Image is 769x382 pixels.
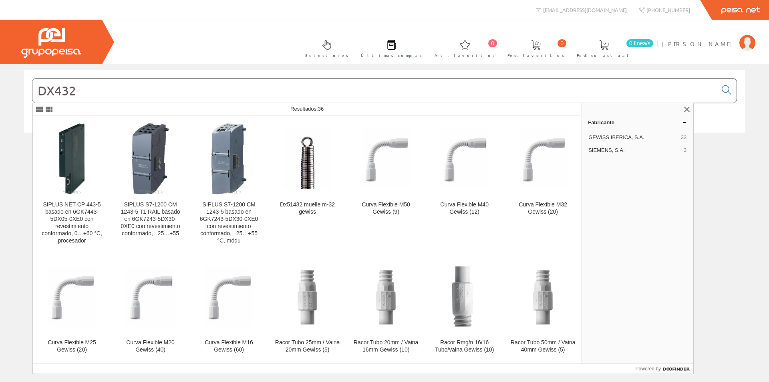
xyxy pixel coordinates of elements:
[582,116,693,129] a: Fabricante
[347,254,425,363] a: Racor Tubo 20mm / Vaina 16mm Gewiss (10) Racor Tubo 20mm / Vaina 16mm Gewiss (10)
[543,6,627,13] span: [EMAIL_ADDRESS][DOMAIN_NAME]
[662,40,735,48] span: [PERSON_NAME]
[425,116,503,254] a: Curva Flexible M40 Gewiss (12) Curva Flexible M40 Gewiss (12)
[636,365,661,372] span: Powered by
[432,339,497,354] div: Racor Rmg/n 16/16 Tubo/vaina Gewiss (10)
[305,51,348,59] span: Selectores
[636,364,694,374] a: Powered by
[318,106,324,112] span: 36
[283,266,332,327] img: Racor Tubo 25mm / Vaina 20mm Gewiss (5)
[504,254,582,363] a: Racor Tubo 50mm / Vaina 40mm Gewiss (5) Racor Tubo 50mm / Vaina 40mm Gewiss (5)
[196,339,262,354] div: Curva Flexible M16 Gewiss (60)
[646,6,690,13] span: [PHONE_NUMBER]
[504,116,582,254] a: Curva Flexible M32 Gewiss (20) Curva Flexible M32 Gewiss (20)
[268,254,346,363] a: Racor Tubo 25mm / Vaina 20mm Gewiss (5) Racor Tubo 25mm / Vaina 20mm Gewiss (5)
[190,116,268,254] a: SIPLUS S7-1200 CM 1243-5 basado en 6GK7243-5DX30-0XE0 con revestimiento conformado, –25…+55 °C, m...
[32,79,717,103] input: Buscar...
[507,51,564,59] span: Ped. favoritos
[353,201,419,216] div: Curva Flexible M50 Gewiss (9)
[58,123,85,195] img: SIPLUS NET CP 443-5 basado en 6GK7443-5DX05-0XE0 con revestimiento conformado, 0…+60 °C, procesador
[268,116,346,254] a: Dx51432 muelle m-32 gewiss Dx51432 muelle m-32 gewiss
[353,339,419,354] div: Racor Tubo 20mm / Vaina 16mm Gewiss (10)
[435,51,495,59] span: Art. favoritos
[440,266,489,327] img: Racor Rmg/n 16/16 Tubo/vaina Gewiss (10)
[39,339,105,354] div: Curva Flexible M25 Gewiss (20)
[684,147,686,154] span: 3
[588,147,680,154] span: SIEMENS, S.A.
[48,266,97,327] img: Curva Flexible M25 Gewiss (20)
[275,201,340,216] div: Dx51432 muelle m-32 gewiss
[283,128,332,189] img: Dx51432 muelle m-32 gewiss
[211,123,247,195] img: SIPLUS S7-1200 CM 1243-5 basado en 6GK7243-5DX30-0XE0 con revestimiento conformado, –25…+55 °C, módu
[681,134,686,141] span: 33
[626,39,653,47] span: 0 línea/s
[290,106,324,112] span: Resultados:
[347,116,425,254] a: Curva Flexible M50 Gewiss (9) Curva Flexible M50 Gewiss (9)
[33,116,111,254] a: SIPLUS NET CP 443-5 basado en 6GK7443-5DX05-0XE0 con revestimiento conformado, 0…+60 °C, procesad...
[205,266,254,327] img: Curva Flexible M16 Gewiss (60)
[275,339,340,354] div: Racor Tubo 25mm / Vaina 20mm Gewiss (5)
[118,339,183,354] div: Curva Flexible M20 Gewiss (40)
[353,33,426,63] a: Últimas compras
[519,128,568,189] img: Curva Flexible M32 Gewiss (20)
[362,128,411,189] img: Curva Flexible M50 Gewiss (9)
[558,39,566,47] span: 0
[111,254,189,363] a: Curva Flexible M20 Gewiss (40) Curva Flexible M20 Gewiss (40)
[510,339,576,354] div: Racor Tubo 50mm / Vaina 40mm Gewiss (5)
[432,201,497,216] div: Curva Flexible M40 Gewiss (12)
[362,266,411,327] img: Racor Tubo 20mm / Vaina 16mm Gewiss (10)
[131,123,169,195] img: SIPLUS S7-1200 CM 1243-5 T1 RAIL basado en 6GK7243-5DX30-0XE0 con revestimiento conformado, –25…+55
[126,266,175,327] img: Curva Flexible M20 Gewiss (40)
[24,143,745,150] div: © Grupo Peisa
[488,39,497,47] span: 0
[519,266,568,327] img: Racor Tubo 50mm / Vaina 40mm Gewiss (5)
[190,254,268,363] a: Curva Flexible M16 Gewiss (60) Curva Flexible M16 Gewiss (60)
[361,51,422,59] span: Últimas compras
[39,201,105,245] div: SIPLUS NET CP 443-5 basado en 6GK7443-5DX05-0XE0 con revestimiento conformado, 0…+60 °C, procesador
[33,254,111,363] a: Curva Flexible M25 Gewiss (20) Curva Flexible M25 Gewiss (20)
[425,254,503,363] a: Racor Rmg/n 16/16 Tubo/vaina Gewiss (10) Racor Rmg/n 16/16 Tubo/vaina Gewiss (10)
[510,201,576,216] div: Curva Flexible M32 Gewiss (20)
[440,128,489,189] img: Curva Flexible M40 Gewiss (12)
[577,51,631,59] span: Pedido actual
[21,28,81,58] img: Grupo Peisa
[662,33,755,41] a: [PERSON_NAME]
[588,134,678,141] span: GEWISS IBERICA, S.A.
[196,201,262,245] div: SIPLUS S7-1200 CM 1243-5 basado en 6GK7243-5DX30-0XE0 con revestimiento conformado, –25…+55 °C, módu
[297,33,352,63] a: Selectores
[118,201,183,237] div: SIPLUS S7-1200 CM 1243-5 T1 RAIL basado en 6GK7243-5DX30-0XE0 con revestimiento conformado, –25…+55
[111,116,189,254] a: SIPLUS S7-1200 CM 1243-5 T1 RAIL basado en 6GK7243-5DX30-0XE0 con revestimiento conformado, –25…+...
